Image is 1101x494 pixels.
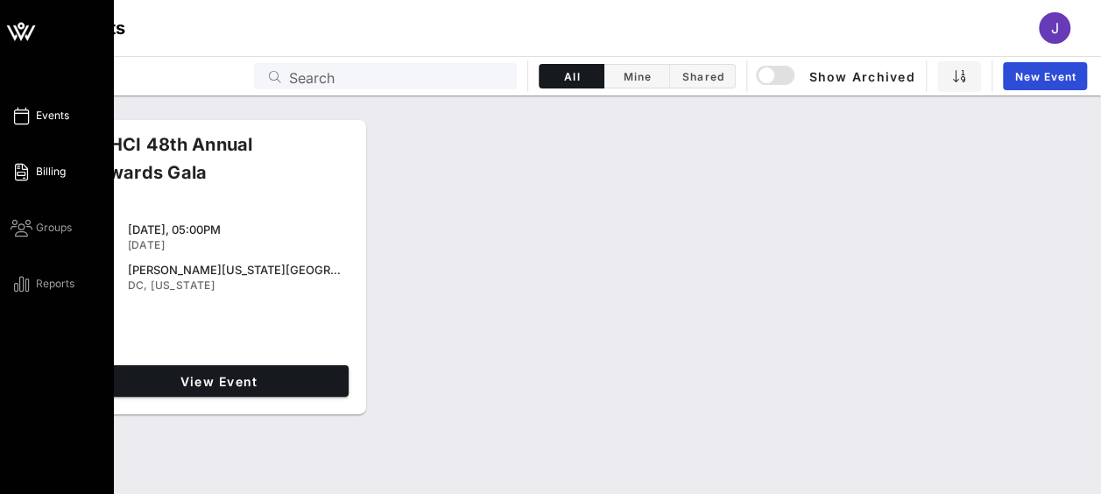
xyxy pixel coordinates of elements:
span: Billing [36,164,66,180]
a: Groups [11,217,72,238]
div: [PERSON_NAME][US_STATE][GEOGRAPHIC_DATA] [128,263,342,277]
span: All [550,70,593,83]
span: DC, [128,279,148,292]
a: Events [11,105,69,126]
div: [DATE], 05:00PM [128,222,342,236]
div: [DATE] [128,238,342,252]
button: Show Archived [758,60,915,92]
a: View Event [89,365,349,397]
button: All [539,64,604,88]
button: Mine [604,64,670,88]
span: Events [36,108,69,123]
div: CHCI 48th Annual Awards Gala [82,131,329,201]
button: Shared [670,64,736,88]
span: Groups [36,220,72,236]
span: New Event [1013,70,1076,83]
div: J [1039,12,1070,44]
span: [US_STATE] [151,279,215,292]
span: Show Archived [759,66,914,87]
a: Billing [11,161,66,182]
span: Shared [681,70,724,83]
span: Reports [36,276,74,292]
span: Mine [615,70,659,83]
span: View Event [96,374,342,389]
span: J [1051,19,1059,37]
a: Reports [11,273,74,294]
a: New Event [1003,62,1087,90]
